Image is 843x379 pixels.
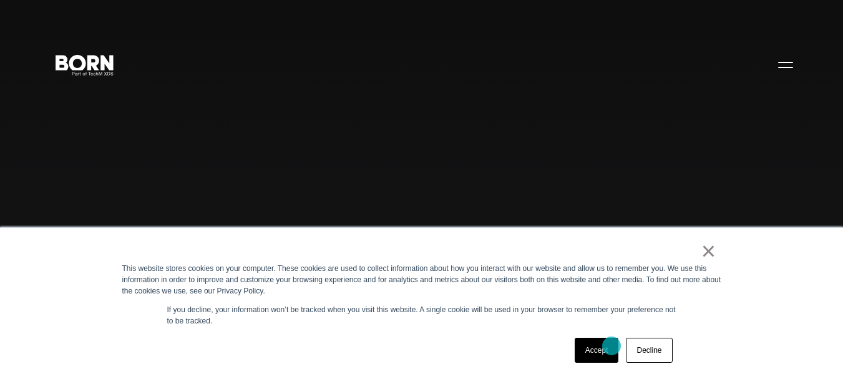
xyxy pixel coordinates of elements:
a: × [701,245,716,257]
a: Accept [575,338,619,363]
button: Open [771,51,801,77]
div: This website stores cookies on your computer. These cookies are used to collect information about... [122,263,721,297]
p: If you decline, your information won’t be tracked when you visit this website. A single cookie wi... [167,304,676,327]
a: Decline [626,338,672,363]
